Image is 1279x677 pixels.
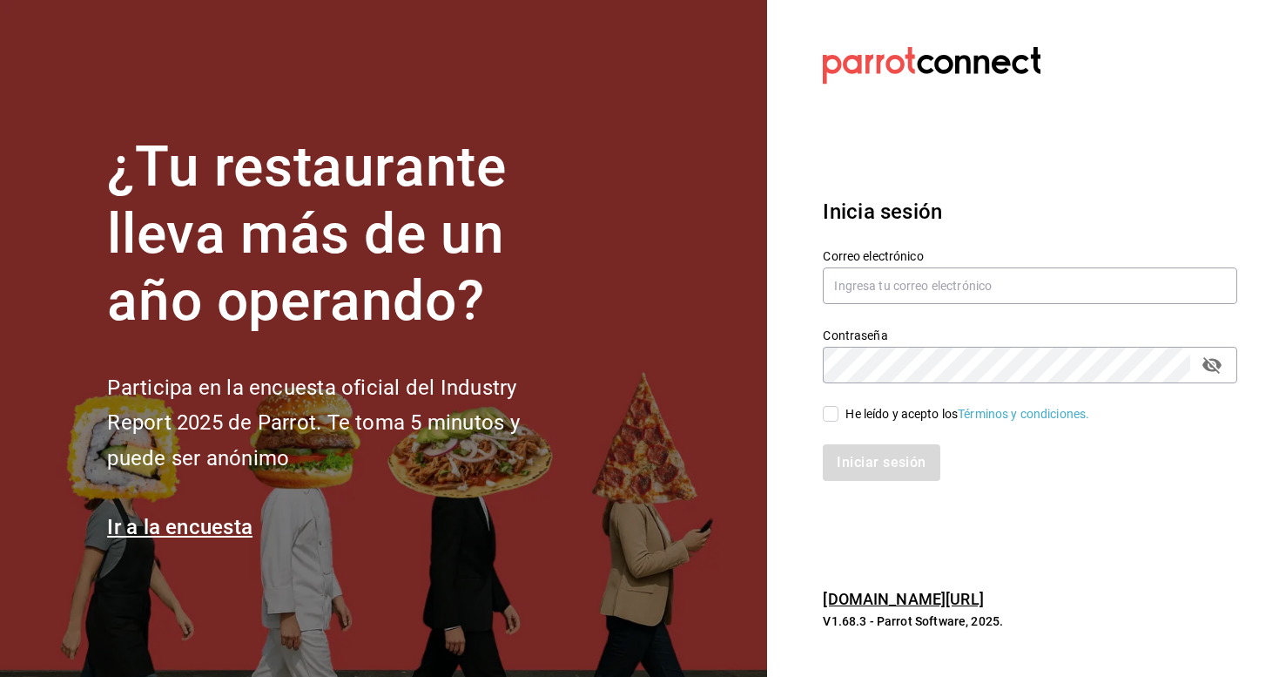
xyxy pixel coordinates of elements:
[107,134,577,335] h1: ¿Tu restaurante lleva más de un año operando?
[823,267,1237,304] input: Ingresa tu correo electrónico
[958,407,1089,421] a: Términos y condiciones.
[1197,350,1227,380] button: passwordField
[107,515,252,539] a: Ir a la encuesta
[823,196,1237,227] h3: Inicia sesión
[823,590,983,608] a: [DOMAIN_NAME][URL]
[823,250,1237,262] label: Correo electrónico
[107,370,577,477] h2: Participa en la encuesta oficial del Industry Report 2025 de Parrot. Te toma 5 minutos y puede se...
[845,405,1089,423] div: He leído y acepto los
[823,613,1237,630] p: V1.68.3 - Parrot Software, 2025.
[823,329,1237,342] label: Contraseña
